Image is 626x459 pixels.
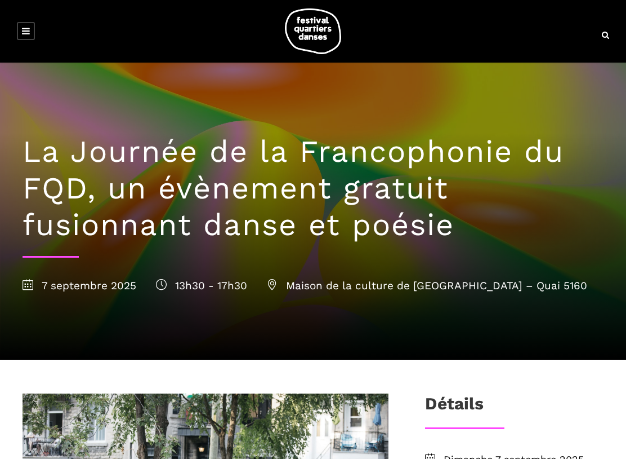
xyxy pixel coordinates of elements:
span: 7 septembre 2025 [23,279,136,292]
h3: Détails [425,394,484,422]
span: Maison de la culture de [GEOGRAPHIC_DATA] – Quai 5160 [267,279,587,292]
h1: La Journée de la Francophonie du FQD, un évènement gratuit fusionnant danse et poésie [23,134,603,243]
span: 13h30 - 17h30 [156,279,247,292]
img: logo-fqd-med [285,8,341,54]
